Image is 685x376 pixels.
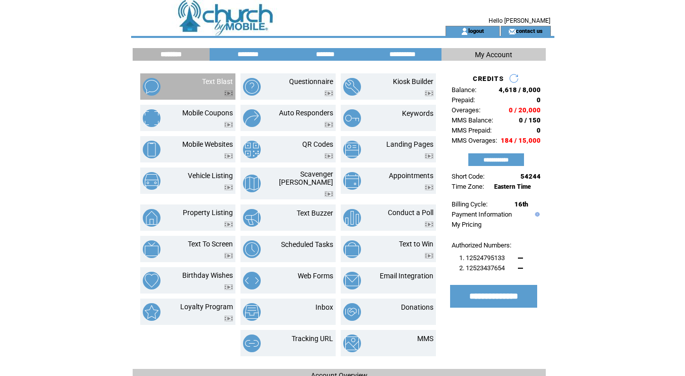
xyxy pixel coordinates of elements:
[389,172,433,180] a: Appointments
[183,208,233,217] a: Property Listing
[516,27,543,34] a: contact us
[325,91,333,96] img: video.png
[243,303,261,321] img: inbox.png
[537,127,541,134] span: 0
[243,240,261,258] img: scheduled-tasks.png
[343,209,361,227] img: conduct-a-poll.png
[473,75,504,82] span: CREDITS
[224,185,233,190] img: video.png
[452,86,476,94] span: Balance:
[243,209,261,227] img: text-buzzer.png
[224,222,233,227] img: video.png
[188,172,233,180] a: Vehicle Listing
[452,221,481,228] a: My Pricing
[520,173,541,180] span: 54244
[399,240,433,248] a: Text to Win
[182,140,233,148] a: Mobile Websites
[461,27,468,35] img: account_icon.gif
[143,109,160,127] img: mobile-coupons.png
[325,153,333,159] img: video.png
[459,254,505,262] span: 1. 12524795133
[224,91,233,96] img: video.png
[182,271,233,279] a: Birthday Wishes
[143,272,160,289] img: birthday-wishes.png
[343,272,361,289] img: email-integration.png
[401,303,433,311] a: Donations
[202,77,233,86] a: Text Blast
[224,284,233,290] img: video.png
[425,91,433,96] img: video.png
[289,77,333,86] a: Questionnaire
[243,78,261,96] img: questionnaire.png
[452,127,492,134] span: MMS Prepaid:
[475,51,512,59] span: My Account
[452,106,480,114] span: Overages:
[452,241,511,249] span: Authorized Numbers:
[182,109,233,117] a: Mobile Coupons
[180,303,233,311] a: Loyalty Program
[452,183,484,190] span: Time Zone:
[425,185,433,190] img: video.png
[343,172,361,190] img: appointments.png
[452,173,485,180] span: Short Code:
[343,303,361,321] img: donations.png
[325,191,333,197] img: video.png
[343,141,361,158] img: landing-pages.png
[292,335,333,343] a: Tracking URL
[224,122,233,128] img: video.png
[402,109,433,117] a: Keywords
[425,222,433,227] img: video.png
[417,335,433,343] a: MMS
[452,137,497,144] span: MMS Overages:
[298,272,333,280] a: Web Forms
[343,240,361,258] img: text-to-win.png
[224,153,233,159] img: video.png
[452,211,512,218] a: Payment Information
[509,106,541,114] span: 0 / 20,000
[343,78,361,96] img: kiosk-builder.png
[393,77,433,86] a: Kiosk Builder
[243,175,261,192] img: scavenger-hunt.png
[386,140,433,148] a: Landing Pages
[224,253,233,259] img: video.png
[297,209,333,217] a: Text Buzzer
[459,264,505,272] span: 2. 12523437654
[143,303,160,321] img: loyalty-program.png
[489,17,550,24] span: Hello [PERSON_NAME]
[468,27,484,34] a: logout
[508,27,516,35] img: contact_us_icon.gif
[243,272,261,289] img: web-forms.png
[143,172,160,190] img: vehicle-listing.png
[243,109,261,127] img: auto-responders.png
[452,200,488,208] span: Billing Cycle:
[514,200,528,208] span: 16th
[388,208,433,217] a: Conduct a Poll
[143,78,160,96] img: text-blast.png
[343,335,361,352] img: mms.png
[425,253,433,259] img: video.png
[519,116,541,124] span: 0 / 150
[343,109,361,127] img: keywords.png
[501,137,541,144] span: 184 / 15,000
[279,170,333,186] a: Scavenger [PERSON_NAME]
[243,335,261,352] img: tracking-url.png
[243,141,261,158] img: qr-codes.png
[143,240,160,258] img: text-to-screen.png
[533,212,540,217] img: help.gif
[380,272,433,280] a: Email Integration
[452,116,493,124] span: MMS Balance:
[224,316,233,321] img: video.png
[452,96,475,104] span: Prepaid:
[425,153,433,159] img: video.png
[494,183,531,190] span: Eastern Time
[279,109,333,117] a: Auto Responders
[315,303,333,311] a: Inbox
[499,86,541,94] span: 4,618 / 8,000
[302,140,333,148] a: QR Codes
[143,141,160,158] img: mobile-websites.png
[143,209,160,227] img: property-listing.png
[188,240,233,248] a: Text To Screen
[537,96,541,104] span: 0
[281,240,333,248] a: Scheduled Tasks
[325,122,333,128] img: video.png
